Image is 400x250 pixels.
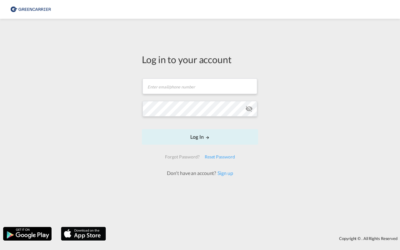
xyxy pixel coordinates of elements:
md-icon: icon-eye-off [245,105,253,112]
div: Don't have an account? [160,170,240,177]
button: LOGIN [142,129,258,145]
input: Enter email/phone number [142,78,257,94]
img: google.png [2,226,52,241]
div: Log in to your account [142,53,258,66]
a: Sign up [216,170,233,176]
div: Forgot Password? [162,151,202,162]
img: apple.png [60,226,107,241]
div: Reset Password [202,151,237,162]
div: Copyright © . All Rights Reserved [109,233,400,244]
img: 176147708aff11ef8735f72d97dca5a8.png [9,2,52,17]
